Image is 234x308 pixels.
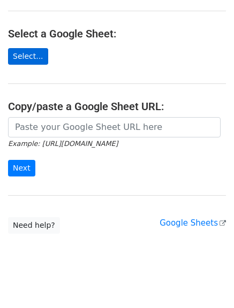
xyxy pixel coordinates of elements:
h4: Copy/paste a Google Sheet URL: [8,100,226,113]
a: Select... [8,48,48,65]
small: Example: [URL][DOMAIN_NAME] [8,140,118,148]
input: Paste your Google Sheet URL here [8,117,221,137]
iframe: Chat Widget [180,257,234,308]
input: Next [8,160,35,176]
a: Google Sheets [160,218,226,228]
a: Need help? [8,217,60,234]
h4: Select a Google Sheet: [8,27,226,40]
